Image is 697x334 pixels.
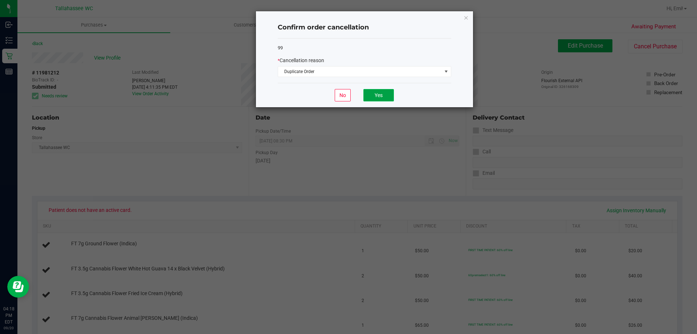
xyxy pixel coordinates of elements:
button: Close [464,13,469,22]
span: Duplicate Order [278,67,442,77]
button: Yes [363,89,394,101]
button: No [335,89,351,101]
h4: Confirm order cancellation [278,23,451,32]
span: 99 [278,45,283,51]
span: Cancellation reason [280,57,324,63]
iframe: Resource center [7,276,29,298]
